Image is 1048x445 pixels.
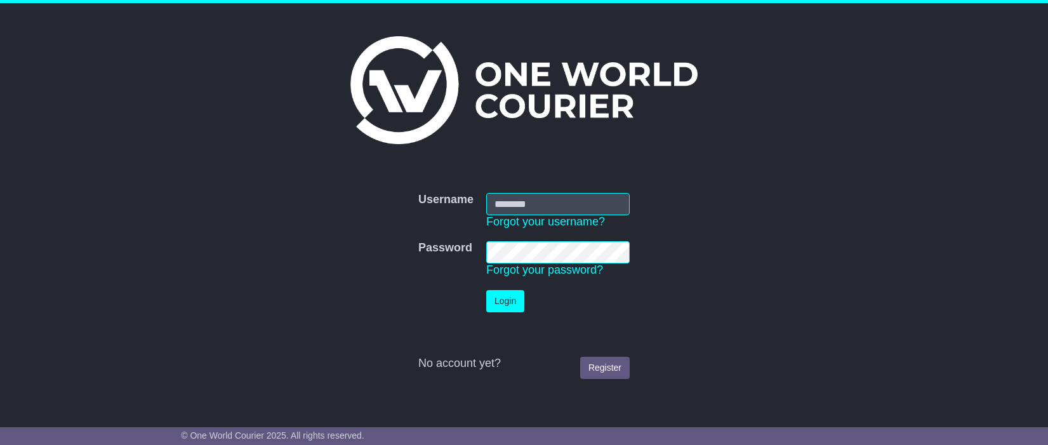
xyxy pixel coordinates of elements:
[486,215,605,228] a: Forgot your username?
[486,263,603,276] a: Forgot your password?
[580,357,630,379] a: Register
[418,193,474,207] label: Username
[350,36,697,144] img: One World
[418,357,630,371] div: No account yet?
[418,241,472,255] label: Password
[486,290,524,312] button: Login
[181,430,364,441] span: © One World Courier 2025. All rights reserved.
